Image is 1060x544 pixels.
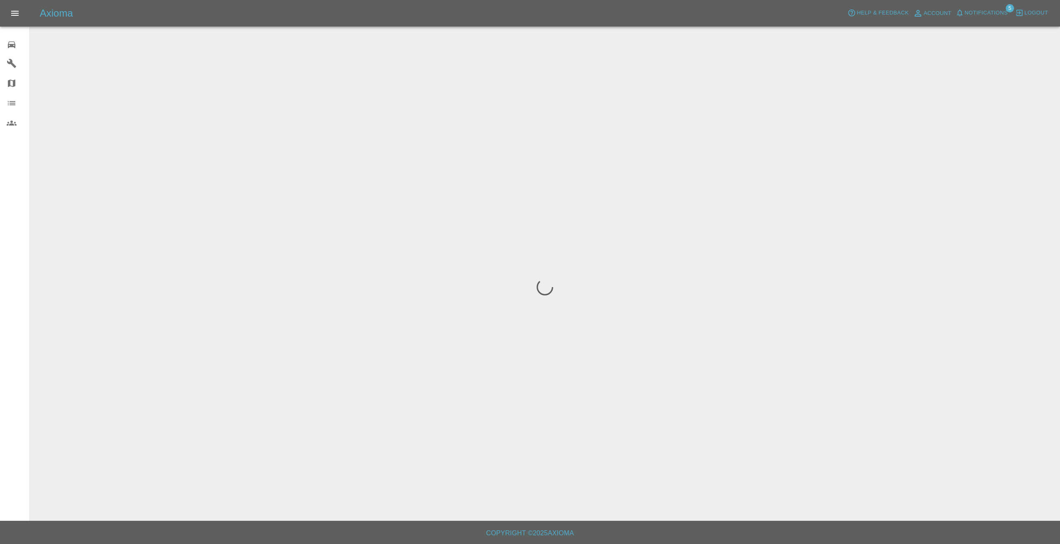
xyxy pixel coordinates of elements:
[40,7,73,20] h5: Axioma
[1006,4,1014,12] span: 5
[5,3,25,23] button: Open drawer
[954,7,1010,19] button: Notifications
[911,7,954,20] a: Account
[965,8,1008,18] span: Notifications
[846,7,911,19] button: Help & Feedback
[7,527,1053,539] h6: Copyright © 2025 Axioma
[924,9,952,18] span: Account
[1013,7,1050,19] button: Logout
[1024,8,1048,18] span: Logout
[857,8,908,18] span: Help & Feedback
